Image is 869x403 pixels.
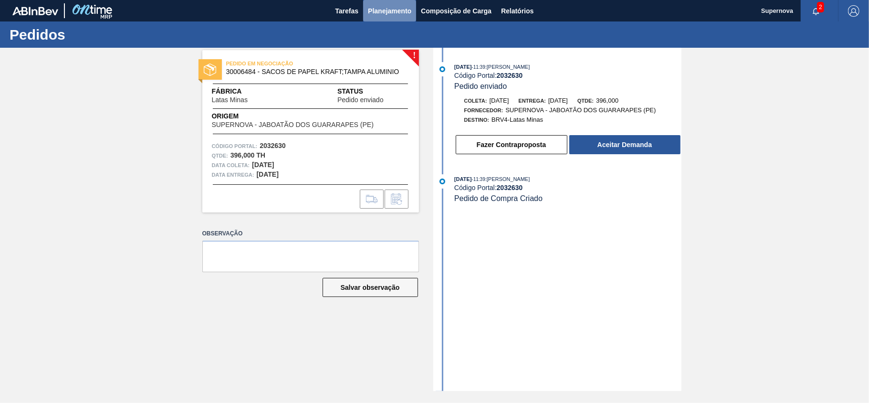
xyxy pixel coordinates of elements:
[490,97,509,104] span: [DATE]
[501,5,534,17] span: Relatórios
[472,64,485,70] span: - 11:39
[485,176,530,182] span: : [PERSON_NAME]
[456,135,567,154] button: Fazer Contraproposta
[212,86,278,96] span: Fábrica
[548,97,568,104] span: [DATE]
[464,107,503,113] span: Fornecedor:
[226,59,360,68] span: PEDIDO EM NEGOCIAÇÃO
[472,177,485,182] span: - 11:39
[454,176,471,182] span: [DATE]
[212,141,258,151] span: Código Portal:
[226,68,399,75] span: 30006484 - SACOS DE PAPEL KRAFT;TAMPA ALUMINIO
[577,98,594,104] span: Qtde:
[204,64,216,76] img: status
[230,151,265,159] strong: 396,000 TH
[12,7,58,15] img: TNhmsLtSVTkK8tSr43FrP2fwEKptu5GPRR3wAAAABJRU5ErkJggg==
[454,82,507,90] span: Pedido enviado
[454,64,471,70] span: [DATE]
[212,121,374,128] span: SUPERNOVA - JABOATÃO DOS GUARARAPES (PE)
[817,2,824,12] span: 2
[569,135,681,154] button: Aceitar Demanda
[454,184,681,191] div: Código Portal:
[360,190,384,209] div: Ir para Composição de Carga
[212,111,401,121] span: Origem
[848,5,859,17] img: Logout
[368,5,411,17] span: Planejamento
[260,142,286,149] strong: 2032630
[212,160,250,170] span: Data coleta:
[497,72,523,79] strong: 2032630
[505,106,656,114] span: SUPERNOVA - JABOATÃO DOS GUARARAPES (PE)
[421,5,492,17] span: Composição de Carga
[385,190,408,209] div: Informar alteração no pedido
[212,151,228,160] span: Qtde :
[596,97,618,104] span: 396,000
[323,278,418,297] button: Salvar observação
[335,5,358,17] span: Tarefas
[257,170,279,178] strong: [DATE]
[440,179,445,184] img: atual
[454,194,543,202] span: Pedido de Compra Criado
[212,96,248,104] span: Latas Minas
[464,117,490,123] span: Destino:
[252,161,274,169] strong: [DATE]
[454,72,681,79] div: Código Portal:
[337,96,384,104] span: Pedido enviado
[440,66,445,72] img: atual
[497,184,523,191] strong: 2032630
[519,98,546,104] span: Entrega:
[10,29,179,40] h1: Pedidos
[464,98,487,104] span: Coleta:
[492,116,543,123] span: BRV4-Latas Minas
[337,86,409,96] span: Status
[485,64,530,70] span: : [PERSON_NAME]
[202,227,419,241] label: Observação
[212,170,254,180] span: Data entrega:
[801,4,831,18] button: Notificações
